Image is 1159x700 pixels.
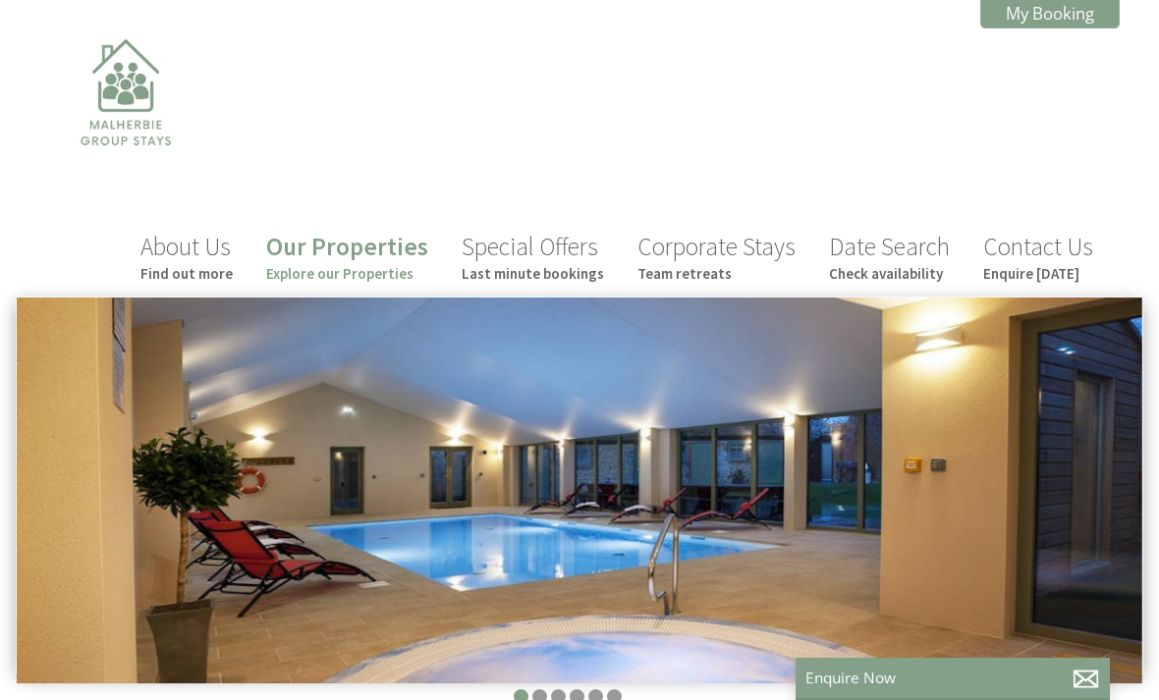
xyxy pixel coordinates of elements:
small: Team retreats [637,264,796,283]
small: Explore our Properties [266,264,428,283]
img: Malherbie Group Stays [28,27,224,223]
a: Special OffersLast minute bookings [462,231,604,283]
a: Our PropertiesExplore our Properties [266,231,428,283]
small: Enquire [DATE] [983,264,1093,283]
small: Last minute bookings [462,264,604,283]
a: Date SearchCheck availability [829,231,950,283]
a: About UsFind out more [140,231,233,283]
small: Check availability [829,264,950,283]
p: Enquire Now [805,668,1100,688]
small: Find out more [140,264,233,283]
a: Corporate StaysTeam retreats [637,231,796,283]
a: Contact UsEnquire [DATE] [983,231,1093,283]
